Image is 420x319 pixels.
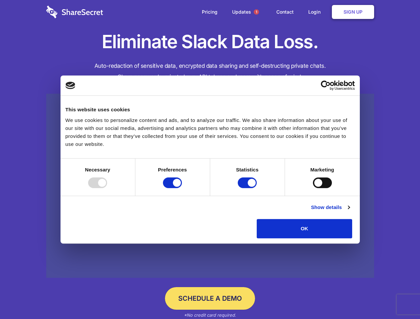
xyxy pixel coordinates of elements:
div: This website uses cookies [66,106,355,114]
a: Pricing [195,2,224,22]
a: Contact [270,2,300,22]
h1: Eliminate Slack Data Loss. [46,30,374,54]
div: We use cookies to personalize content and ads, and to analyze our traffic. We also share informat... [66,116,355,148]
img: logo-wordmark-white-trans-d4663122ce5f474addd5e946df7df03e33cb6a1c49d2221995e7729f52c070b2.svg [46,6,103,18]
a: Usercentrics Cookiebot - opens in a new window [297,80,355,90]
a: Sign Up [332,5,374,19]
strong: Preferences [158,167,187,172]
button: OK [257,219,352,238]
strong: Necessary [85,167,110,172]
span: 1 [254,9,259,15]
strong: Marketing [310,167,334,172]
img: logo [66,82,75,89]
a: Login [302,2,331,22]
a: Schedule a Demo [165,287,255,310]
a: Wistia video thumbnail [46,94,374,278]
h4: Auto-redaction of sensitive data, encrypted data sharing and self-destructing private chats. Shar... [46,60,374,82]
strong: Statistics [236,167,259,172]
a: Show details [311,203,350,211]
em: *No credit card required. [184,312,236,318]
